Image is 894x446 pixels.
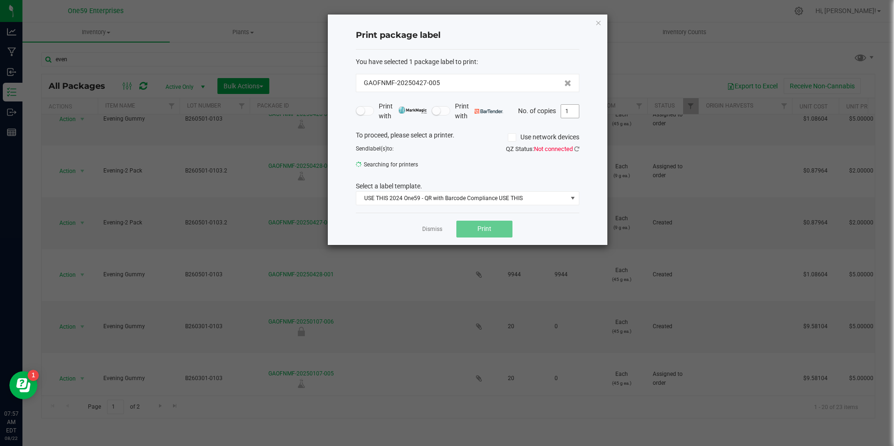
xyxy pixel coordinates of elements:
[456,221,512,237] button: Print
[364,78,440,88] span: GAOFNMF-20250427-005
[477,225,491,232] span: Print
[398,107,427,114] img: mark_magic_cybra.png
[356,57,579,67] div: :
[349,130,586,144] div: To proceed, please select a printer.
[356,29,579,42] h4: Print package label
[475,109,503,114] img: bartender.png
[534,145,573,152] span: Not connected
[356,158,461,172] span: Searching for printers
[379,101,427,121] span: Print with
[28,370,39,381] iframe: Resource center unread badge
[9,371,37,399] iframe: Resource center
[356,58,476,65] span: You have selected 1 package label to print
[422,225,442,233] a: Dismiss
[368,145,387,152] span: label(s)
[518,107,556,114] span: No. of copies
[356,192,567,205] span: USE THIS 2024 One59 - QR with Barcode Compliance USE THIS
[508,132,579,142] label: Use network devices
[349,181,586,191] div: Select a label template.
[506,145,579,152] span: QZ Status:
[356,145,394,152] span: Send to:
[455,101,503,121] span: Print with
